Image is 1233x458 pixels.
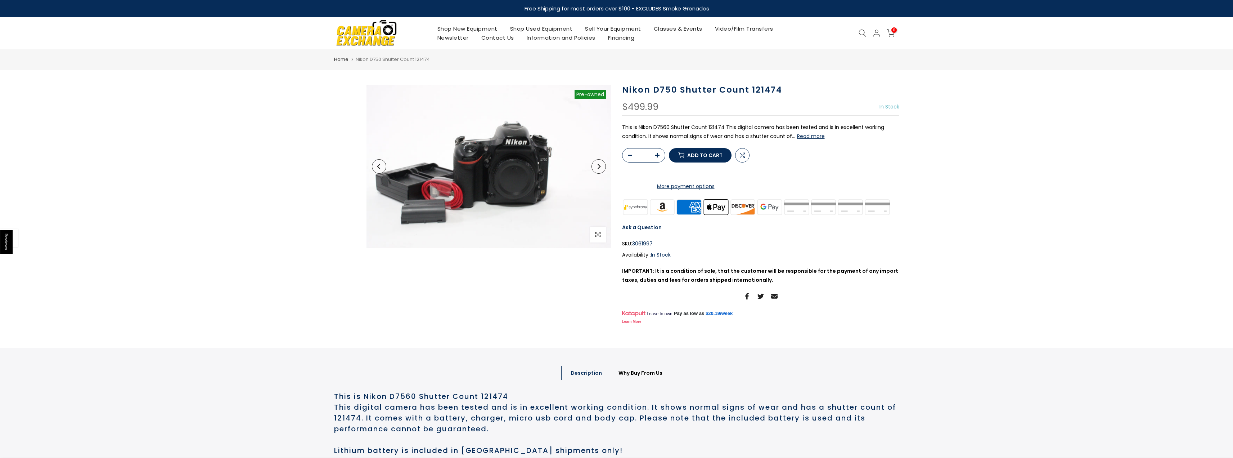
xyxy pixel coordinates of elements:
[372,159,386,174] button: Previous
[431,24,504,33] a: Shop New Equipment
[622,198,649,216] img: synchrony
[622,239,899,248] div: SKU:
[475,33,520,42] a: Contact Us
[647,311,672,317] span: Lease to own
[674,310,705,317] span: Pay as low as
[651,251,671,258] span: In Stock
[669,148,732,163] button: Add to cart
[520,33,602,42] a: Information and Policies
[729,198,756,216] img: discover
[810,198,837,216] img: paypal
[431,33,475,42] a: Newsletter
[702,198,729,216] img: apple pay
[622,224,662,231] a: Ask a Question
[334,434,899,456] h2: Lithium battery is included in [GEOGRAPHIC_DATA] shipments only!
[783,198,810,216] img: master
[504,24,579,33] a: Shop Used Equipment
[356,56,430,63] span: Nikon D750 Shutter Count 121474
[837,198,864,216] img: shopify pay
[647,24,708,33] a: Classes & Events
[797,133,825,139] button: Read more
[334,402,899,434] h2: This digital camera has been tested and is in excellent working condition. It shows normal signs ...
[334,391,899,402] h2: This is Nikon D7560 Shutter Count 121474
[591,159,606,174] button: Next
[632,239,653,248] span: 3061997
[622,267,898,284] strong: IMPORTANT: It is a condition of sale, that the customer will be responsible for the payment of an...
[366,85,611,248] img: Nikon D750 Shutter Count 121474 Unclassified Nikon 3061997
[622,182,750,191] a: More payment options
[864,198,891,216] img: visa
[649,198,676,216] img: amazon payments
[687,153,723,158] span: Add to cart
[879,103,899,110] span: In Stock
[708,24,779,33] a: Video/Film Transfers
[622,250,899,259] div: Availability :
[579,24,648,33] a: Sell Your Equipment
[622,102,658,112] div: $499.99
[524,5,709,12] strong: Free Shipping for most orders over $100 - EXCLUDES Smoke Grenades
[676,198,703,216] img: american express
[622,123,899,141] p: This is Nikon D7560 Shutter Count 121474 This digital camera has been tested and is in excellent ...
[756,198,783,216] img: google pay
[744,292,750,301] a: Share on Facebook
[622,85,899,95] h1: Nikon D750 Shutter Count 121474
[609,366,672,380] a: Why Buy From Us
[771,292,778,301] a: Share on Email
[757,292,764,301] a: Share on Twitter
[602,33,641,42] a: Financing
[887,29,895,37] a: 0
[561,366,611,380] a: Description
[706,310,733,317] a: $20.19/week
[334,56,348,63] a: Home
[622,320,642,324] a: Learn More
[891,27,897,33] span: 0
